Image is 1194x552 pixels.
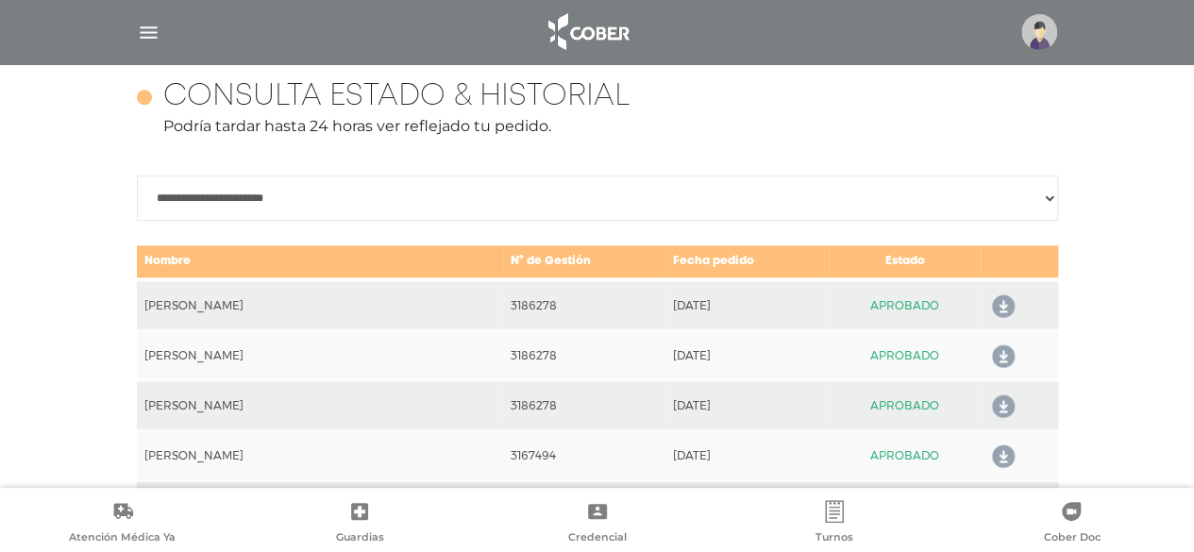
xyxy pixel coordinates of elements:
[503,430,664,480] td: 3167494
[503,380,664,430] td: 3186278
[829,430,981,480] td: APROBADO
[137,380,504,430] td: [PERSON_NAME]
[665,244,829,279] td: Fecha pedido
[829,244,981,279] td: Estado
[829,330,981,380] td: APROBADO
[479,500,715,548] a: Credencial
[829,480,981,530] td: APROBADO
[336,530,384,547] span: Guardias
[665,380,829,430] td: [DATE]
[241,500,478,548] a: Guardias
[69,530,176,547] span: Atención Médica Ya
[503,279,664,330] td: 3186278
[1043,530,1100,547] span: Cober Doc
[503,244,664,279] td: N° de Gestión
[953,500,1190,548] a: Cober Doc
[137,115,1058,138] p: Podría tardar hasta 24 horas ver reflejado tu pedido.
[715,500,952,548] a: Turnos
[829,380,981,430] td: APROBADO
[538,9,637,55] img: logo_cober_home-white.png
[137,279,504,330] td: [PERSON_NAME]
[665,279,829,330] td: [DATE]
[137,330,504,380] td: [PERSON_NAME]
[503,480,664,530] td: 3161335
[665,480,829,530] td: [DATE]
[829,279,981,330] td: APROBADO
[163,79,630,115] h4: Consulta estado & historial
[137,480,504,530] td: [PERSON_NAME]
[568,530,627,547] span: Credencial
[665,330,829,380] td: [DATE]
[503,330,664,380] td: 3186278
[137,21,160,44] img: Cober_menu-lines-white.svg
[816,530,853,547] span: Turnos
[4,500,241,548] a: Atención Médica Ya
[137,244,504,279] td: Nombre
[137,430,504,480] td: [PERSON_NAME]
[1021,14,1057,50] img: profile-placeholder.svg
[665,430,829,480] td: [DATE]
